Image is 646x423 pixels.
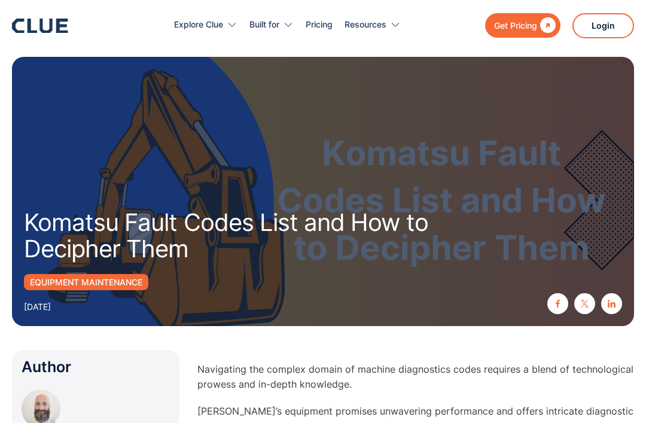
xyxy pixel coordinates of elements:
div:  [537,18,556,33]
div: Explore Clue [174,6,237,44]
div: Built for [249,6,279,44]
div: Explore Clue [174,6,223,44]
div: Author [22,360,170,375]
img: twitter X icon [581,300,589,308]
a: Pricing [306,6,333,44]
div: Resources [345,6,386,44]
div: Resources [345,6,401,44]
a: Equipment Maintenance [24,274,148,290]
img: facebook icon [554,300,562,308]
p: Navigating the complex domain of machine diagnostics codes requires a blend of technological prow... [197,362,634,392]
div: [DATE] [24,299,51,314]
div: Built for [249,6,294,44]
a: Get Pricing [485,13,560,38]
a: Login [572,13,634,38]
h1: Komatsu Fault Codes List and How to Decipher Them [24,209,443,262]
div: Get Pricing [494,18,537,33]
img: linkedin icon [608,300,615,308]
